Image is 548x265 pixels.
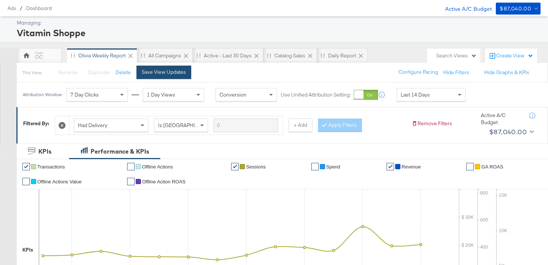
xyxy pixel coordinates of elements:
[78,122,107,129] span: Had Delivery
[91,147,149,156] div: Performance & KPIs
[204,52,252,59] div: Active - Last 30 Days
[500,4,531,13] div: $87,040.00
[496,52,533,60] div: Create View
[71,53,75,57] div: Drag to reorder tab
[37,179,82,184] span: Offline Actions Value
[22,92,63,97] div: Attribution Window:
[147,91,175,98] span: 1 Day Views
[289,119,312,132] button: + Add
[142,164,173,170] span: Offline Actions
[326,164,340,170] span: Spend
[22,178,30,185] a: ✔
[387,163,394,170] a: ✔
[127,178,135,185] a: ✔
[158,122,215,129] span: Is [GEOGRAPHIC_DATA]
[481,164,503,170] span: GA ROAS
[17,26,539,39] div: Vitamin Shoppe
[412,120,452,127] button: Remove Filters
[401,91,430,98] span: Last 14 Days
[321,53,325,57] div: Drag to reorder tab
[196,53,201,57] div: Drag to reorder tab
[281,91,351,98] label: Use Unified Attribution Setting:
[16,5,26,11] span: /
[274,52,305,59] div: Catalog Sales
[7,5,16,11] span: Ads
[437,3,492,14] div: Active A/C Budget
[142,179,186,184] span: Offline Action ROAS
[22,70,42,76] div: This View:
[38,147,51,156] div: KPIs
[141,53,145,57] div: Drag to reorder tab
[393,66,443,79] button: Configure Pacing
[37,164,65,170] span: Transactions
[17,19,539,26] div: Managing:
[58,69,78,76] span: Rename
[466,163,474,170] a: ✔
[26,5,52,11] a: Dashboard
[78,52,126,59] div: Olivia Weekly Report
[116,69,131,76] button: Delete
[23,120,49,127] div: Filtered By:
[489,126,527,138] div: $87,040.00
[443,69,469,76] button: Hide Filters
[22,163,30,170] a: ✔
[136,66,191,79] button: Save View Updates
[486,126,535,138] button: $87,040.00
[401,164,421,170] span: Revenue
[484,69,529,76] button: Hide Graphs & KPIs
[220,91,246,98] span: Conversion
[88,69,110,76] span: Duplicate
[436,52,477,59] div: Search Views
[496,3,541,15] button: $87,040.00
[328,52,356,59] div: Daily Report
[311,163,319,170] a: ✔
[267,53,271,57] div: Drag to reorder tab
[148,52,181,59] div: All Campaigns
[22,246,33,253] div: KPIs
[214,119,278,132] input: Enter a search term
[142,69,186,76] div: Save View Updates
[127,163,135,170] a: ✔
[246,164,266,170] span: Sessions
[481,112,522,126] div: Active A/C Budget
[70,91,99,98] span: 7 Day Clicks
[35,54,43,61] div: OC
[231,163,239,170] a: ✔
